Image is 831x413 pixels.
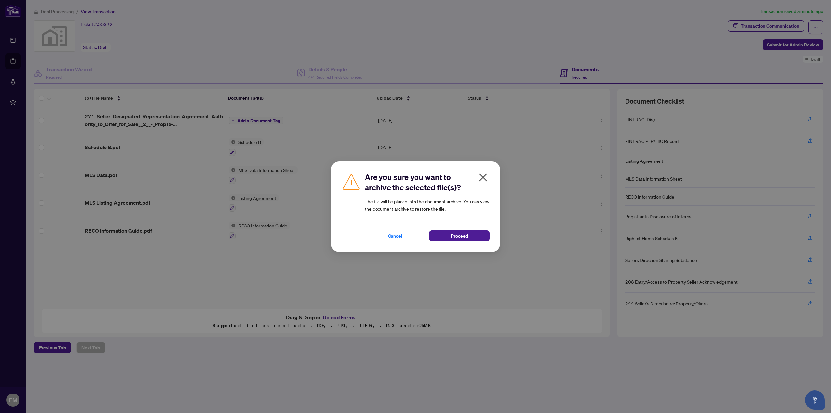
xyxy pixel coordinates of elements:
[805,390,825,410] button: Open asap
[365,172,490,193] h2: Are you sure you want to archive the selected file(s)?
[478,172,488,183] span: close
[365,230,425,241] button: Cancel
[365,198,490,212] article: The file will be placed into the document archive. You can view the document archive to restore t...
[341,172,361,191] img: Caution Icon
[429,230,490,241] button: Proceed
[451,231,468,241] span: Proceed
[388,231,402,241] span: Cancel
